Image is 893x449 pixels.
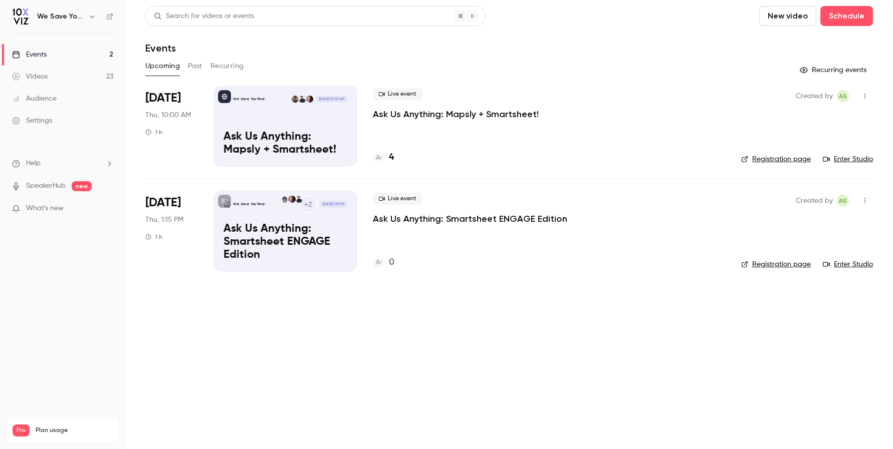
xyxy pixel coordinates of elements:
span: Live event [373,193,422,205]
a: 0 [373,256,394,269]
div: Settings [12,116,52,126]
button: Recurring events [795,62,873,78]
span: Created by [796,195,833,207]
div: Oct 9 Thu, 1:15 PM (America/Denver) [145,191,198,271]
a: Ask Us Anything: Mapsly + Smartsheet!We Save You Time!Jennifer JonesDustin WiseNick R[DATE] 10:00... [214,86,357,166]
a: SpeakerHub [26,181,66,191]
a: 4 [373,151,394,164]
span: AS [839,195,847,207]
img: We Save You Time! [13,9,29,25]
iframe: Noticeable Trigger [101,204,113,213]
span: Ashley Sage [837,195,849,207]
div: 1 h [145,233,162,241]
p: Ask Us Anything: Mapsly + Smartsheet! [224,131,347,157]
h1: Events [145,42,176,54]
div: Audience [12,94,57,104]
span: Thu, 1:15 PM [145,215,183,225]
img: Dansong Wang [281,196,288,203]
img: Dustin Wise [296,196,303,203]
span: new [72,181,92,191]
button: New video [759,6,816,26]
span: Thu, 10:00 AM [145,110,191,120]
img: Jennifer Jones [306,96,313,103]
button: Schedule [820,6,873,26]
h4: 0 [389,256,394,269]
a: Ask Us Anything: Smartsheet ENGAGE EditionWe Save You Time!+2Dustin WiseJennifer JonesDansong Wan... [214,191,357,271]
li: help-dropdown-opener [12,158,113,169]
h6: We Save You Time! [37,12,84,22]
span: [DATE] [145,90,181,106]
div: Events [12,50,47,60]
img: Nick R [292,96,299,103]
p: We Save You Time! [233,202,265,207]
a: Enter Studio [823,259,873,269]
div: Oct 2 Thu, 10:00 AM (America/Denver) [145,86,198,166]
img: Dustin Wise [299,96,306,103]
div: +2 [299,195,317,213]
div: Videos [12,72,48,82]
span: What's new [26,203,64,214]
span: AS [839,90,847,102]
span: Ashley Sage [837,90,849,102]
img: Jennifer Jones [288,196,295,203]
a: Enter Studio [823,154,873,164]
a: Registration page [741,259,811,269]
button: Past [188,58,202,74]
span: Created by [796,90,833,102]
span: [DATE] 1:15 PM [319,201,347,208]
div: Search for videos or events [154,11,254,22]
button: Recurring [210,58,244,74]
a: Ask Us Anything: Mapsly + Smartsheet! [373,108,539,120]
h4: 4 [389,151,394,164]
span: Plan usage [36,426,113,434]
span: Pro [13,424,30,436]
a: Ask Us Anything: Smartsheet ENGAGE Edition [373,213,567,225]
span: Live event [373,88,422,100]
p: We Save You Time! [233,97,265,102]
a: Registration page [741,154,811,164]
p: Ask Us Anything: Smartsheet ENGAGE Edition [224,223,347,261]
button: Upcoming [145,58,180,74]
span: [DATE] 10:00 AM [316,96,347,103]
div: 1 h [145,128,162,136]
span: Help [26,158,41,169]
span: [DATE] [145,195,181,211]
